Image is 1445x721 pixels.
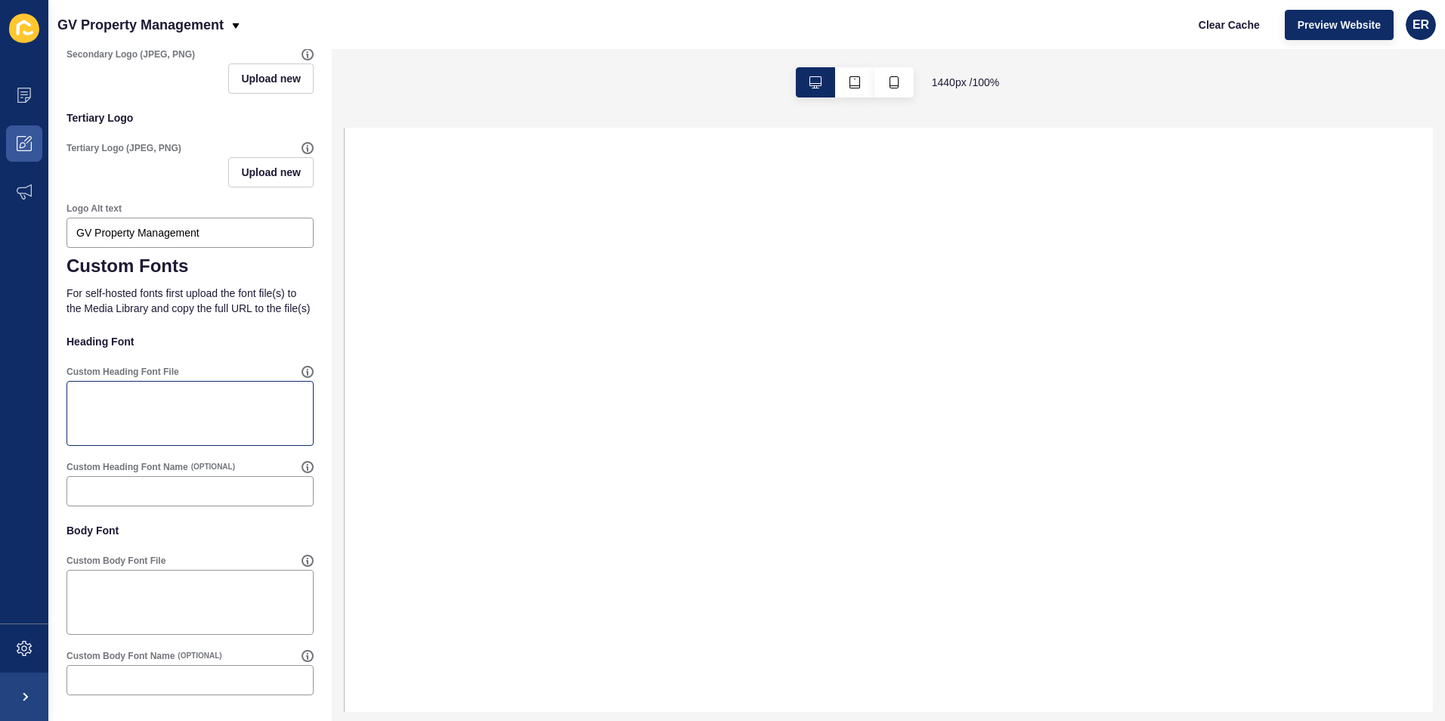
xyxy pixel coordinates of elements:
label: Custom Body Font File [67,555,166,567]
span: 1440 px / 100 % [932,75,1000,90]
p: Heading Font [67,325,314,358]
label: Custom Heading Font Name [67,461,188,473]
p: GV Property Management [57,6,224,44]
button: Clear Cache [1186,10,1273,40]
label: Tertiary Logo (JPEG, PNG) [67,142,181,154]
h1: Custom Fonts [67,255,314,277]
label: Logo Alt text [67,203,122,215]
span: Preview Website [1298,17,1381,32]
span: (OPTIONAL) [191,462,235,472]
label: Secondary Logo (JPEG, PNG) [67,48,195,60]
button: Upload new [228,157,314,187]
span: Upload new [241,71,301,86]
p: Tertiary Logo [67,101,314,135]
label: Custom Heading Font File [67,366,179,378]
span: ER [1413,17,1429,32]
label: Custom Body Font Name [67,650,175,662]
p: For self-hosted fonts first upload the font file(s) to the Media Library and copy the full URL to... [67,277,314,325]
span: (OPTIONAL) [178,651,221,661]
button: Upload new [228,63,314,94]
span: Clear Cache [1199,17,1260,32]
button: Preview Website [1285,10,1394,40]
p: Body Font [67,514,314,547]
span: Upload new [241,165,301,180]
